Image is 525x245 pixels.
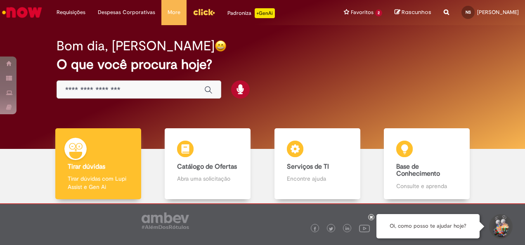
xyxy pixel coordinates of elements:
[396,163,440,178] b: Base de Conhecimento
[345,226,350,231] img: logo_footer_linkedin.png
[396,182,457,190] p: Consulte e aprenda
[1,4,43,21] img: ServiceNow
[215,40,227,52] img: happy-face.png
[57,39,215,53] h2: Bom dia, [PERSON_NAME]
[466,9,471,15] span: NS
[142,212,189,229] img: logo_footer_ambev_rotulo_gray.png
[68,174,129,191] p: Tirar dúvidas com Lupi Assist e Gen Ai
[351,8,374,16] span: Favoritos
[57,57,468,72] h2: O que você procura hoje?
[329,227,333,231] img: logo_footer_twitter.png
[313,227,317,231] img: logo_footer_facebook.png
[287,174,348,183] p: Encontre ajuda
[193,6,215,18] img: click_logo_yellow_360x200.png
[359,223,370,233] img: logo_footer_youtube.png
[98,8,155,16] span: Despesas Corporativas
[376,214,480,238] div: Oi, como posso te ajudar hoje?
[287,163,329,171] b: Serviços de TI
[57,8,85,16] span: Requisições
[262,128,372,200] a: Serviços de TI Encontre ajuda
[488,214,513,239] button: Iniciar Conversa de Suporte
[153,128,263,200] a: Catálogo de Ofertas Abra uma solicitação
[68,163,105,171] b: Tirar dúvidas
[227,8,275,18] div: Padroniza
[477,9,519,16] span: [PERSON_NAME]
[395,9,431,16] a: Rascunhos
[402,8,431,16] span: Rascunhos
[177,163,237,171] b: Catálogo de Ofertas
[372,128,482,200] a: Base de Conhecimento Consulte e aprenda
[177,174,238,183] p: Abra uma solicitação
[168,8,180,16] span: More
[255,8,275,18] p: +GenAi
[43,128,153,200] a: Tirar dúvidas Tirar dúvidas com Lupi Assist e Gen Ai
[375,9,382,16] span: 2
